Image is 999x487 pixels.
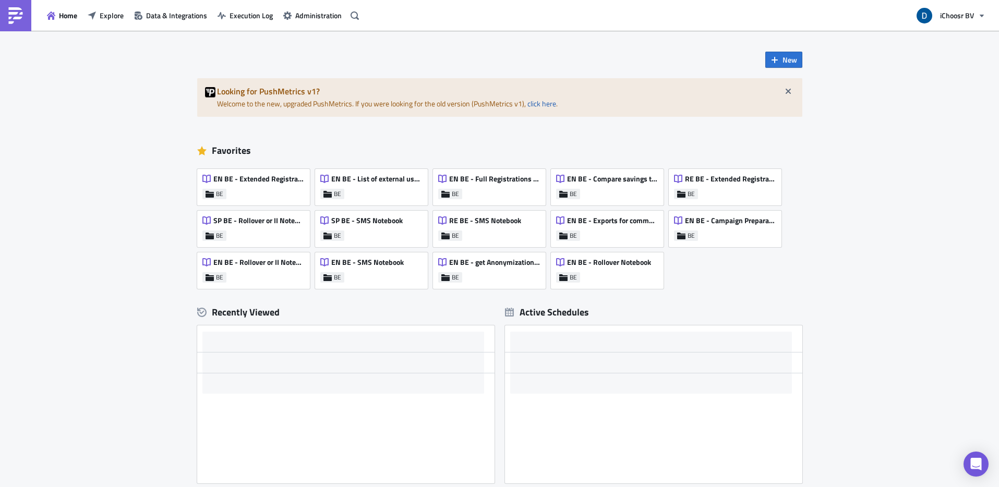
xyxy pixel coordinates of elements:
[295,10,342,21] span: Administration
[217,87,795,95] h5: Looking for PushMetrics v1?
[452,273,459,282] span: BE
[765,52,802,68] button: New
[688,190,695,198] span: BE
[685,216,776,225] span: EN BE - Campaign Preparation - Info for suppliers
[964,452,989,477] div: Open Intercom Messenger
[669,164,787,205] a: RE BE - Extended Registrations exportBE
[567,174,658,184] span: EN BE - Compare savings to the Average Market Offer
[433,247,551,289] a: EN BE - get Anonymization listBE
[567,216,658,225] span: EN BE - Exports for community leaders
[669,205,787,247] a: EN BE - Campaign Preparation - Info for suppliersBE
[916,7,933,25] img: Avatar
[331,174,422,184] span: EN BE - List of external user id's of KBC Registrants
[146,10,207,21] span: Data & Integrations
[100,10,124,21] span: Explore
[551,164,669,205] a: EN BE - Compare savings to the Average Market OfferBE
[315,205,433,247] a: SP BE - SMS NotebookBE
[685,174,776,184] span: RE BE - Extended Registrations export
[527,98,556,109] a: click here
[452,190,459,198] span: BE
[197,305,495,320] div: Recently Viewed
[433,164,551,205] a: EN BE - Full Registrations export for project/communityBE
[688,232,695,240] span: BE
[42,7,82,23] button: Home
[216,190,223,198] span: BE
[910,4,991,27] button: iChoosr BV
[315,164,433,205] a: EN BE - List of external user id's of KBC RegistrantsBE
[331,258,404,267] span: EN BE - SMS Notebook
[197,143,802,159] div: Favorites
[570,190,577,198] span: BE
[212,7,278,23] button: Execution Log
[197,205,315,247] a: SP BE - Rollover or II NotebookBE
[213,258,304,267] span: EN BE - Rollover or II Notebook
[129,7,212,23] button: Data & Integrations
[449,216,521,225] span: RE BE - SMS Notebook
[334,190,341,198] span: BE
[278,7,347,23] button: Administration
[197,78,802,117] div: Welcome to the new, upgraded PushMetrics. If you were looking for the old version (PushMetrics v1...
[570,232,577,240] span: BE
[216,273,223,282] span: BE
[449,258,540,267] span: EN BE - get Anonymization list
[331,216,403,225] span: SP BE - SMS Notebook
[216,232,223,240] span: BE
[7,7,24,24] img: PushMetrics
[505,306,589,318] div: Active Schedules
[940,10,974,21] span: iChoosr BV
[59,10,77,21] span: Home
[567,258,651,267] span: EN BE - Rollover Notebook
[334,232,341,240] span: BE
[452,232,459,240] span: BE
[197,164,315,205] a: EN BE - Extended Registrations exportBE
[334,273,341,282] span: BE
[551,205,669,247] a: EN BE - Exports for community leadersBE
[449,174,540,184] span: EN BE - Full Registrations export for project/community
[433,205,551,247] a: RE BE - SMS NotebookBE
[197,247,315,289] a: EN BE - Rollover or II NotebookBE
[213,216,304,225] span: SP BE - Rollover or II Notebook
[570,273,577,282] span: BE
[230,10,273,21] span: Execution Log
[213,174,304,184] span: EN BE - Extended Registrations export
[551,247,669,289] a: EN BE - Rollover NotebookBE
[315,247,433,289] a: EN BE - SMS NotebookBE
[783,54,797,65] span: New
[82,7,129,23] button: Explore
